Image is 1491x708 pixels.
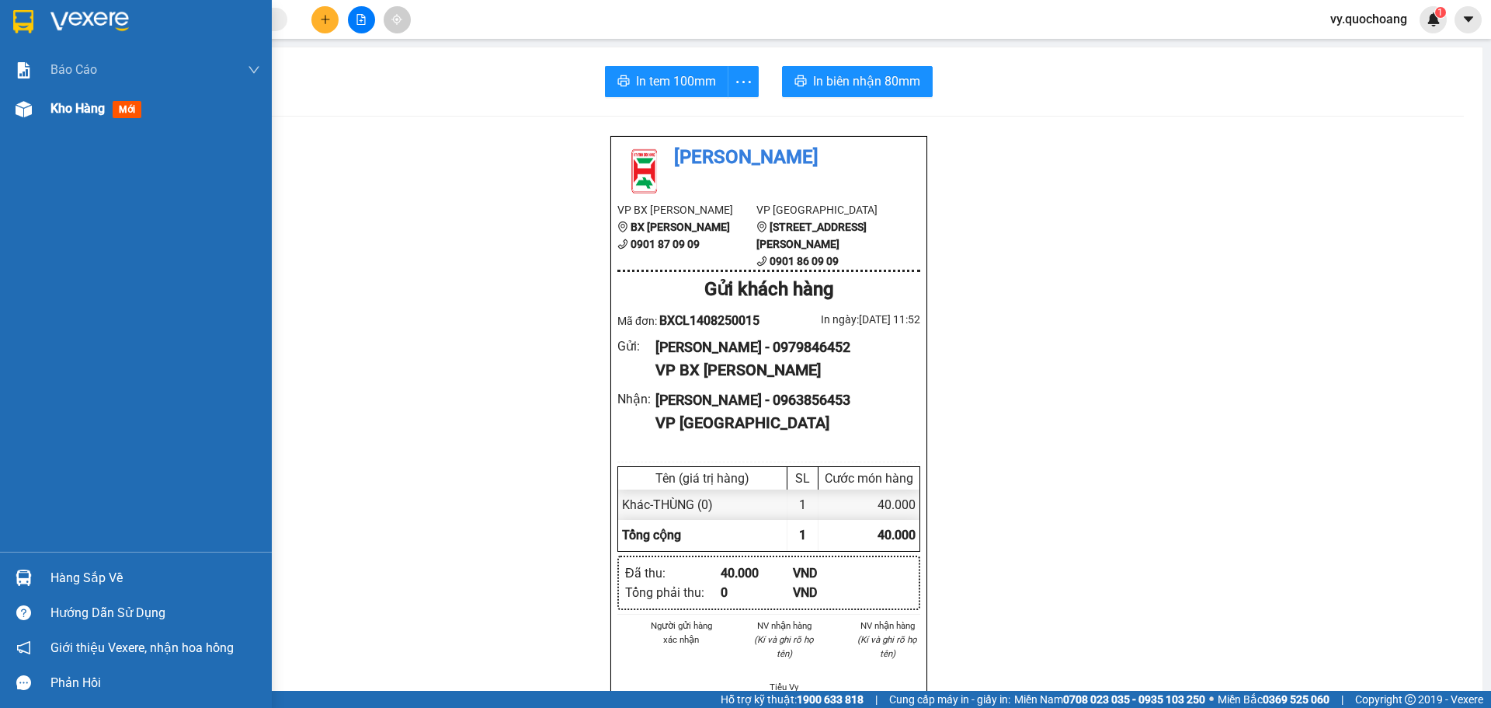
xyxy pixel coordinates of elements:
b: [STREET_ADDRESS][PERSON_NAME] [756,221,867,250]
li: Người gửi hàng xác nhận [648,619,714,647]
button: more [728,66,759,97]
span: more [728,72,758,92]
span: Miền Bắc [1218,691,1329,708]
span: aim [391,14,402,25]
span: Tổng cộng [622,528,681,542]
span: Giới thiệu Vexere, nhận hoa hồng [50,638,234,657]
button: printerIn biên nhận 80mm [782,66,933,97]
span: environment [8,103,19,114]
div: VND [793,563,865,583]
button: printerIn tem 100mm [605,66,728,97]
div: In ngày: [DATE] 11:52 [769,311,920,328]
button: caret-down [1455,6,1482,33]
li: [PERSON_NAME] [8,8,225,37]
strong: 0708 023 035 - 0935 103 250 [1063,693,1205,706]
span: ⚪️ [1209,696,1214,703]
span: question-circle [16,605,31,620]
span: 1 [799,528,806,542]
span: environment [617,221,628,232]
span: Miền Nam [1014,691,1205,708]
button: aim [384,6,411,33]
li: VP [GEOGRAPHIC_DATA] [107,66,207,117]
div: SL [791,471,814,486]
button: file-add [348,6,375,33]
div: VP [GEOGRAPHIC_DATA] [655,411,908,435]
img: icon-new-feature [1427,12,1441,26]
span: Kho hàng [50,101,105,116]
div: VND [793,583,865,602]
span: phone [756,256,767,267]
i: (Kí và ghi rõ họ tên) [754,634,814,659]
span: In biên nhận 80mm [813,71,920,91]
li: Tiểu Vy [752,680,818,694]
div: Nhận : [617,389,655,409]
li: VP BX [PERSON_NAME] [8,66,107,100]
li: VP BX [PERSON_NAME] [617,201,756,218]
b: 0901 87 09 09 [631,238,700,250]
strong: 0369 525 060 [1263,693,1329,706]
li: NV nhận hàng [752,619,818,633]
span: notification [16,640,31,655]
div: Cước món hàng [822,471,916,486]
div: Phản hồi [50,671,260,695]
span: Khác - THÙNG (0) [622,497,713,512]
div: 0 [721,583,793,602]
span: In tem 100mm [636,71,716,91]
span: down [248,64,260,76]
span: plus [320,14,331,25]
div: VP BX [PERSON_NAME] [655,358,908,382]
span: 40.000 [878,528,916,542]
span: | [1341,691,1343,708]
b: 0901 86 09 09 [770,255,839,267]
div: 40.000 [818,490,919,520]
span: | [875,691,878,708]
strong: 1900 633 818 [797,693,864,706]
img: warehouse-icon [16,101,32,117]
div: Gửi : [617,337,655,356]
span: printer [794,75,807,89]
span: 1 [1437,7,1443,18]
span: mới [113,101,141,118]
span: vy.quochoang [1318,9,1420,29]
li: [PERSON_NAME] [617,143,920,173]
span: environment [756,221,767,232]
img: logo-vxr [13,10,33,33]
div: 40.000 [721,563,793,583]
sup: 1 [1435,7,1446,18]
span: Hỗ trợ kỹ thuật: [721,691,864,708]
li: VP [GEOGRAPHIC_DATA] [756,201,895,218]
div: Gửi khách hàng [617,275,920,305]
span: message [16,675,31,690]
div: 1 [787,490,818,520]
li: NV nhận hàng [854,619,920,633]
div: [PERSON_NAME] - 0963856453 [655,389,908,411]
span: copyright [1405,694,1416,705]
span: caret-down [1461,12,1475,26]
span: printer [617,75,630,89]
span: file-add [356,14,367,25]
b: BX [PERSON_NAME] [631,221,730,233]
img: logo.jpg [8,8,62,62]
div: Hướng dẫn sử dụng [50,602,260,625]
img: logo.jpg [617,143,672,197]
button: plus [311,6,339,33]
span: Báo cáo [50,60,97,79]
div: Tên (giá trị hàng) [622,471,783,486]
div: [PERSON_NAME] - 0979846452 [655,337,908,358]
span: Cung cấp máy in - giấy in: [889,691,1010,708]
div: Mã đơn: [617,311,769,330]
span: phone [617,239,628,249]
div: Tổng phải thu : [625,583,721,602]
span: BXCL1408250015 [659,313,759,328]
img: warehouse-icon [16,570,32,586]
i: (Kí và ghi rõ họ tên) [857,634,917,659]
img: solution-icon [16,62,32,78]
div: Hàng sắp về [50,567,260,590]
div: Đã thu : [625,563,721,583]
